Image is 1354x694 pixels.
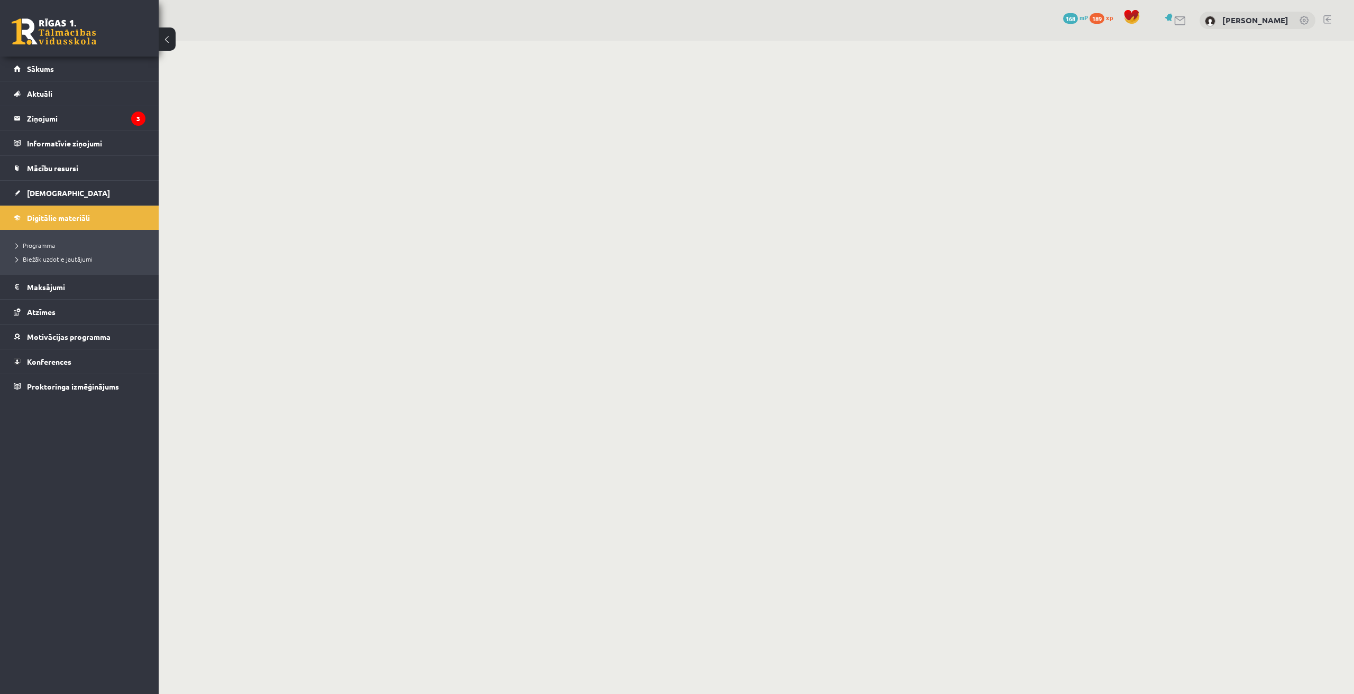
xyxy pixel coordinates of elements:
legend: Ziņojumi [27,106,145,131]
span: [DEMOGRAPHIC_DATA] [27,188,110,198]
a: Digitālie materiāli [14,206,145,230]
a: Ziņojumi3 [14,106,145,131]
span: Proktoringa izmēģinājums [27,382,119,391]
span: Sākums [27,64,54,73]
a: Mācību resursi [14,156,145,180]
span: Digitālie materiāli [27,213,90,223]
img: Aleksandrs Krutjko [1205,16,1215,26]
a: Konferences [14,349,145,374]
a: Programma [16,240,148,250]
a: Rīgas 1. Tālmācības vidusskola [12,18,96,45]
span: mP [1079,13,1088,22]
a: Sākums [14,57,145,81]
legend: Maksājumi [27,275,145,299]
legend: Informatīvie ziņojumi [27,131,145,155]
span: 168 [1063,13,1078,24]
span: Konferences [27,357,71,366]
span: 189 [1090,13,1104,24]
a: 168 mP [1063,13,1088,22]
a: Motivācijas programma [14,325,145,349]
a: [PERSON_NAME] [1222,15,1288,25]
i: 3 [131,112,145,126]
span: Atzīmes [27,307,56,317]
span: xp [1106,13,1113,22]
a: Biežāk uzdotie jautājumi [16,254,148,264]
span: Aktuāli [27,89,52,98]
span: Motivācijas programma [27,332,111,341]
a: Atzīmes [14,300,145,324]
a: Aktuāli [14,81,145,106]
a: 189 xp [1090,13,1118,22]
a: [DEMOGRAPHIC_DATA] [14,181,145,205]
a: Informatīvie ziņojumi [14,131,145,155]
span: Programma [16,241,55,249]
a: Proktoringa izmēģinājums [14,374,145,399]
span: Mācību resursi [27,163,78,173]
a: Maksājumi [14,275,145,299]
span: Biežāk uzdotie jautājumi [16,255,93,263]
